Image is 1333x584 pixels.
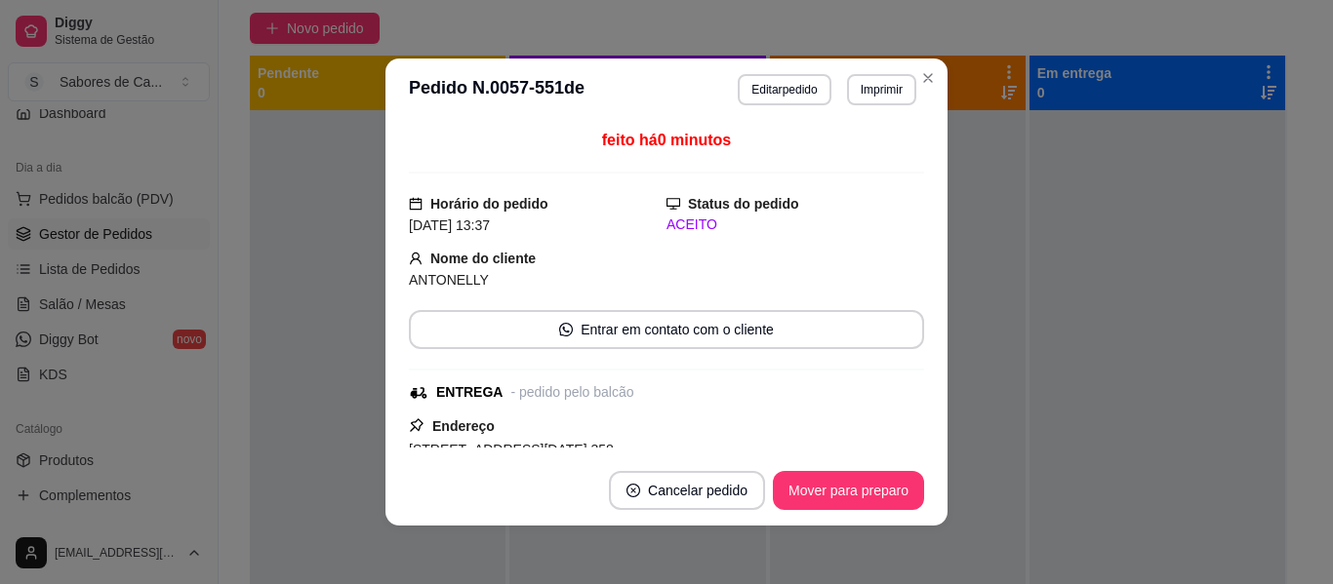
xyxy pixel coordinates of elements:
[510,382,633,403] div: - pedido pelo balcão
[912,62,944,94] button: Close
[409,217,490,233] span: [DATE] 13:37
[409,417,424,433] span: pushpin
[609,471,765,510] button: close-circleCancelar pedido
[409,197,423,211] span: calendar
[409,74,585,105] h3: Pedido N. 0057-551de
[666,197,680,211] span: desktop
[626,484,640,497] span: close-circle
[602,132,731,148] span: feito há 0 minutos
[409,310,924,349] button: whats-appEntrar em contato com o cliente
[847,74,916,105] button: Imprimir
[738,74,830,105] button: Editarpedido
[409,442,626,457] span: [STREET_ADDRESS][DATE] 358, -
[559,323,573,336] span: whats-app
[409,252,423,265] span: user
[432,418,495,434] strong: Endereço
[773,471,924,510] button: Mover para preparo
[666,214,924,235] div: ACEITO
[430,196,548,212] strong: Horário do pedido
[688,196,799,212] strong: Status do pedido
[430,251,536,266] strong: Nome do cliente
[436,382,503,403] div: ENTREGA
[409,272,489,288] span: ANTONELLY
